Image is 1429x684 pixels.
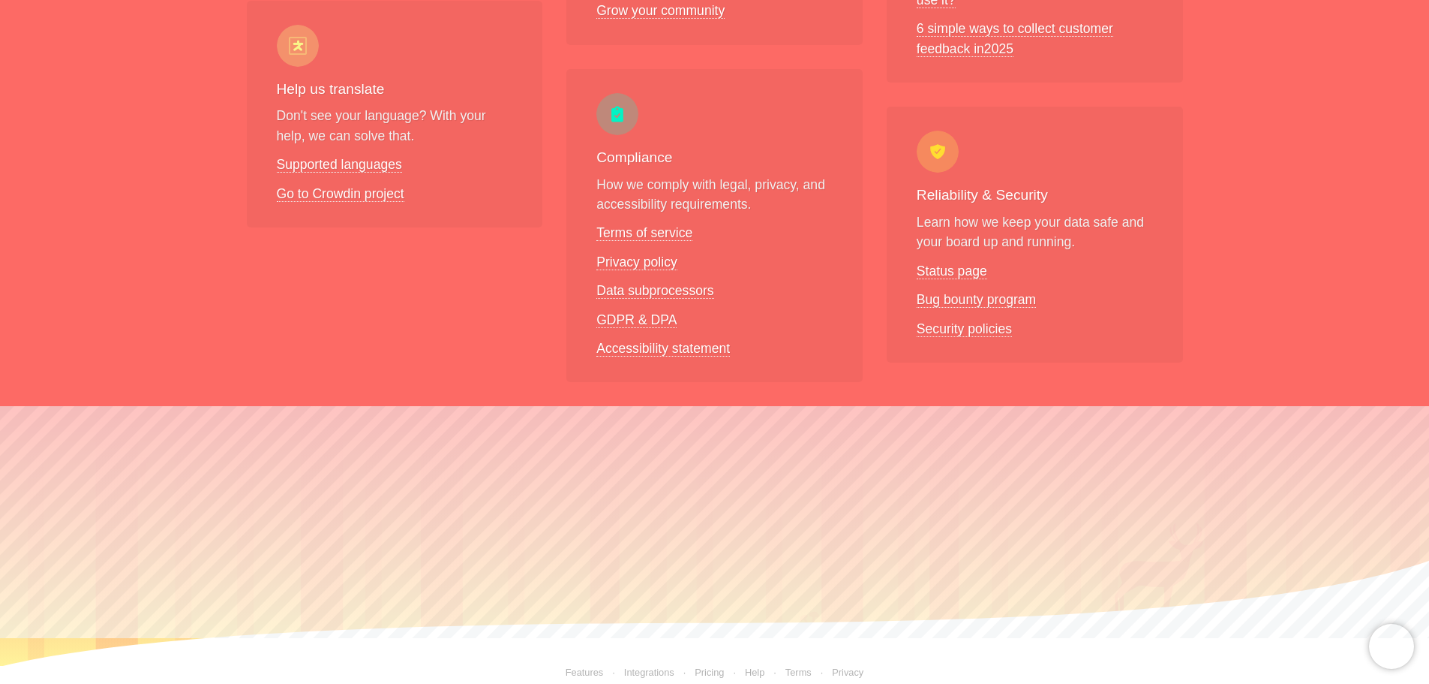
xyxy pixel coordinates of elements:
a: Pricing [674,667,725,678]
a: Integrations [603,667,674,678]
h3: Reliability & Security [917,185,1153,206]
a: Help [745,667,764,678]
a: Privacy policy [596,255,677,270]
a: 6 simple ways to collect customer feedback in2025 [917,21,1113,56]
a: Features [566,667,604,678]
p: How we comply with legal, privacy, and accessibility requirements. [596,175,833,215]
a: Terms of service [596,225,692,241]
p: Learn how we keep your data safe and your board up and running. [917,212,1153,252]
a: Data subprocessors [596,283,713,299]
a: Grow your community [596,3,725,19]
h3: Compliance [596,147,833,169]
a: Bug bounty program [917,292,1036,308]
h3: Help us translate [277,79,513,101]
a: Status page [917,264,987,279]
a: Privacy [812,667,864,678]
a: Go to Crowdin project [277,186,404,202]
a: GDPR & DPA [596,312,677,328]
a: Accessibility statement [596,341,730,357]
a: Supported languages [277,157,402,173]
p: Don't see your language? With your help, we can solve that. [277,106,513,146]
iframe: Chatra live chat [1369,624,1414,669]
a: Terms [764,667,811,678]
a: Security policies [917,321,1012,337]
